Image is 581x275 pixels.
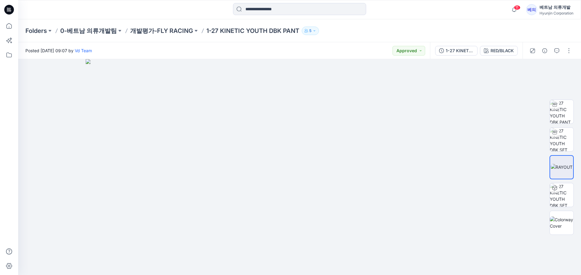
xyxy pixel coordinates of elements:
a: Folders [25,27,47,35]
a: Vd Team [75,48,92,53]
img: Colorway Cover [550,216,573,229]
span: Posted [DATE] 09:07 by [25,47,92,54]
div: RED/BLACK [491,47,514,54]
button: Details [540,46,550,56]
p: 1-27 KINETIC YOUTH DBK PANT [206,27,299,35]
img: RAYOUT [551,164,573,170]
img: 1-27 KINETIC YOUTH DBK PANT [550,100,573,123]
div: Hyunjin Corporation [540,11,573,15]
p: 5 [309,27,311,34]
a: 개발평가-FLY RACING [130,27,193,35]
div: 베의 [526,4,537,15]
button: 5 [302,27,319,35]
img: 1-27 KINETIC YOUTH DBK SET [550,128,573,151]
button: 1-27 KINETIC YOUTH DBK SET [435,46,478,56]
div: 베트남 의류개발 [540,4,573,11]
div: 1-27 KINETIC YOUTH DBK SET [446,47,474,54]
button: RED/BLACK [480,46,518,56]
a: 0-베트남 의류개발팀 [60,27,117,35]
img: 1-27 KINETIC YOUTH DBK SET RED/BLACK [550,183,573,207]
span: 11 [514,5,520,10]
img: eyJhbGciOiJIUzI1NiIsImtpZCI6IjAiLCJzbHQiOiJzZXMiLCJ0eXAiOiJKV1QifQ.eyJkYXRhIjp7InR5cGUiOiJzdG9yYW... [86,59,513,275]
